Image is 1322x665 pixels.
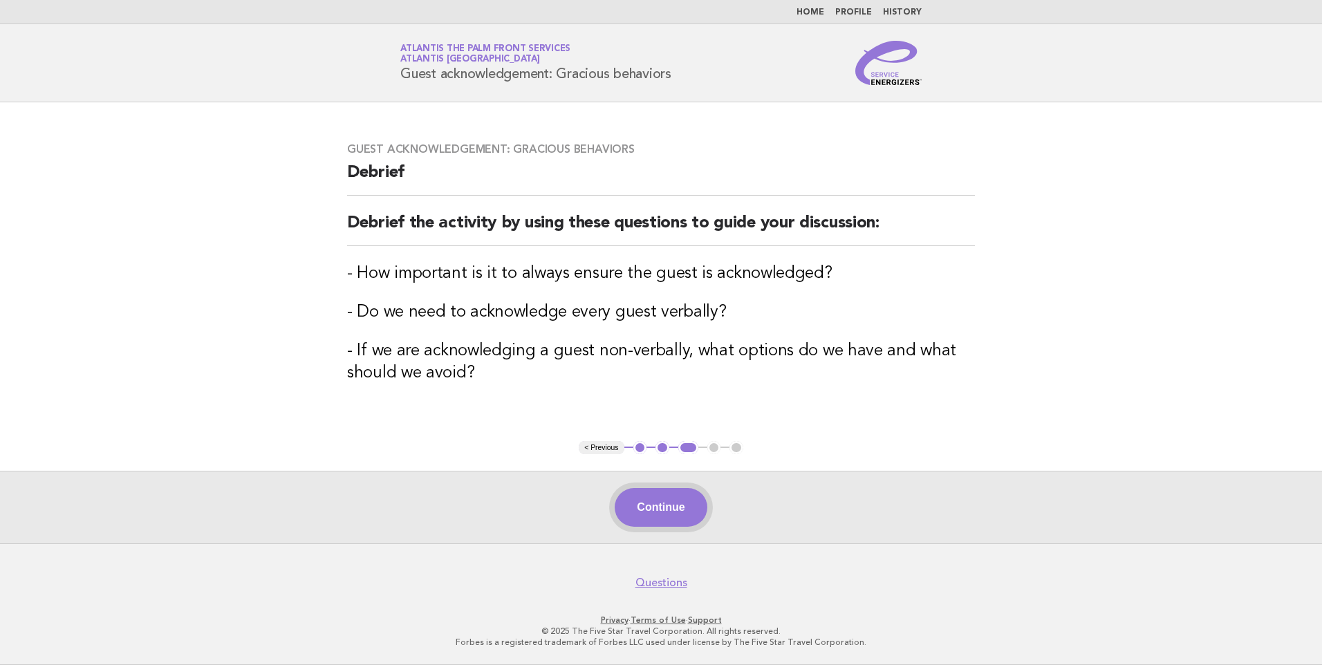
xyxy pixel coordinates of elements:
h3: Guest acknowledgement: Gracious behaviors [347,142,975,156]
a: Support [688,615,722,625]
button: 1 [633,441,647,455]
h3: - If we are acknowledging a guest non-verbally, what options do we have and what should we avoid? [347,340,975,384]
a: Profile [835,8,872,17]
a: Questions [635,576,687,590]
button: 3 [678,441,698,455]
h3: - How important is it to always ensure the guest is acknowledged? [347,263,975,285]
p: © 2025 The Five Star Travel Corporation. All rights reserved. [238,626,1084,637]
h1: Guest acknowledgement: Gracious behaviors [400,45,671,81]
h2: Debrief the activity by using these questions to guide your discussion: [347,212,975,246]
p: · · [238,615,1084,626]
p: Forbes is a registered trademark of Forbes LLC used under license by The Five Star Travel Corpora... [238,637,1084,648]
a: Atlantis The Palm Front ServicesAtlantis [GEOGRAPHIC_DATA] [400,44,570,64]
h2: Debrief [347,162,975,196]
button: < Previous [579,441,624,455]
a: Privacy [601,615,629,625]
button: 2 [655,441,669,455]
h3: - Do we need to acknowledge every guest verbally? [347,301,975,324]
button: Continue [615,488,707,527]
a: History [883,8,922,17]
img: Service Energizers [855,41,922,85]
a: Home [797,8,824,17]
a: Terms of Use [631,615,686,625]
span: Atlantis [GEOGRAPHIC_DATA] [400,55,540,64]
